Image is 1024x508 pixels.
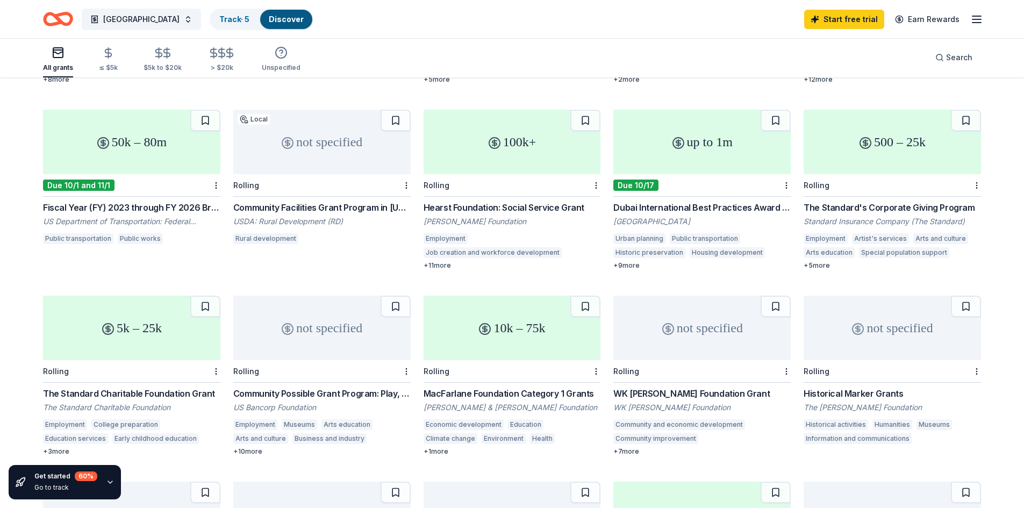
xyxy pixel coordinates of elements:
[424,201,601,214] div: Hearst Foundation: Social Service Grant
[233,367,259,376] div: Rolling
[238,114,270,125] div: Local
[872,419,912,430] div: Humanities
[613,261,791,270] div: + 9 more
[43,402,220,413] div: The Standard Charitable Foundation
[424,110,601,270] a: 100k+RollingHearst Foundation: Social Service Grant[PERSON_NAME] FoundationEmploymentJob creation...
[43,63,73,72] div: All grants
[916,419,952,430] div: Museums
[804,110,981,174] div: 500 – 25k
[424,75,601,84] div: + 5 more
[690,247,765,258] div: Housing development
[670,233,740,244] div: Public transportation
[269,15,304,24] a: Discover
[233,387,411,400] div: Community Possible Grant Program: Play, Work, & Home Grants
[613,433,698,444] div: Community improvement
[424,433,477,444] div: Climate change
[43,201,220,214] div: Fiscal Year (FY) 2023 through FY 2026 Bridge Investment Program, Planning and Bridge Project Grants
[508,419,543,430] div: Education
[482,433,526,444] div: Environment
[613,419,745,430] div: Community and economic development
[34,483,97,492] div: Go to track
[282,419,317,430] div: Museums
[321,419,373,430] div: Arts education
[292,433,367,444] div: Business and industry
[233,447,411,456] div: + 10 more
[613,110,791,174] div: up to 1m
[233,433,288,444] div: Arts and culture
[43,75,220,84] div: + 8 more
[112,433,199,444] div: Early childhood education
[118,233,163,244] div: Public works
[613,402,791,413] div: WK [PERSON_NAME] Foundation
[233,110,411,247] a: not specifiedLocalRollingCommunity Facilities Grant Program in [US_STATE]USDA: Rural Development ...
[103,13,180,26] span: [GEOGRAPHIC_DATA]
[613,201,791,214] div: Dubai International Best Practices Award for Sustainable Development
[424,419,504,430] div: Economic development
[233,402,411,413] div: US Bancorp Foundation
[233,110,411,174] div: not specified
[424,387,601,400] div: MacFarlane Foundation Category 1 Grants
[889,10,966,29] a: Earn Rewards
[804,402,981,413] div: The [PERSON_NAME] Foundation
[804,110,981,270] a: 500 – 25kRollingThe Standard's Corporate Giving ProgramStandard Insurance Company (The Standard)E...
[43,419,87,430] div: Employment
[99,42,118,77] button: ≤ $5k
[34,471,97,481] div: Get started
[43,387,220,400] div: The Standard Charitable Foundation Grant
[804,201,981,214] div: The Standard's Corporate Giving Program
[613,296,791,456] a: not specifiedRollingWK [PERSON_NAME] Foundation GrantWK [PERSON_NAME] FoundationCommunity and eco...
[946,51,972,64] span: Search
[613,296,791,360] div: not specified
[424,367,449,376] div: Rolling
[43,433,108,444] div: Education services
[43,233,113,244] div: Public transportation
[424,447,601,456] div: + 1 more
[424,216,601,227] div: [PERSON_NAME] Foundation
[424,110,601,174] div: 100k+
[804,75,981,84] div: + 12 more
[804,367,829,376] div: Rolling
[859,247,949,258] div: Special population support
[207,63,236,72] div: > $20k
[262,63,300,72] div: Unspecified
[43,296,220,456] a: 5k – 25kRollingThe Standard Charitable Foundation GrantThe Standard Charitable FoundationEmployme...
[99,63,118,72] div: ≤ $5k
[144,63,182,72] div: $5k to $20k
[210,9,313,30] button: Track· 5Discover
[424,233,468,244] div: Employment
[43,6,73,32] a: Home
[913,233,968,244] div: Arts and culture
[262,42,300,77] button: Unspecified
[233,201,411,214] div: Community Facilities Grant Program in [US_STATE]
[424,296,601,360] div: 10k – 75k
[804,261,981,270] div: + 5 more
[424,247,562,258] div: Job creation and workforce development
[613,216,791,227] div: [GEOGRAPHIC_DATA]
[804,10,884,29] a: Start free trial
[144,42,182,77] button: $5k to $20k
[424,402,601,413] div: [PERSON_NAME] & [PERSON_NAME] Foundation
[530,433,555,444] div: Health
[82,9,201,30] button: [GEOGRAPHIC_DATA]
[613,180,658,191] div: Due 10/17
[207,42,236,77] button: > $20k
[804,216,981,227] div: Standard Insurance Company (The Standard)
[852,233,909,244] div: Artist's services
[219,15,249,24] a: Track· 5
[927,47,981,68] button: Search
[613,233,665,244] div: Urban planning
[804,247,855,258] div: Arts education
[804,387,981,400] div: Historical Marker Grants
[233,296,411,360] div: not specified
[613,447,791,456] div: + 7 more
[613,387,791,400] div: WK [PERSON_NAME] Foundation Grant
[804,181,829,190] div: Rolling
[804,296,981,447] a: not specifiedRollingHistorical Marker GrantsThe [PERSON_NAME] FoundationHistorical activitiesHuma...
[75,471,97,481] div: 60 %
[613,247,685,258] div: Historic preservation
[613,367,639,376] div: Rolling
[613,110,791,270] a: up to 1mDue 10/17Dubai International Best Practices Award for Sustainable Development[GEOGRAPHIC_...
[43,367,69,376] div: Rolling
[804,233,848,244] div: Employment
[804,419,868,430] div: Historical activities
